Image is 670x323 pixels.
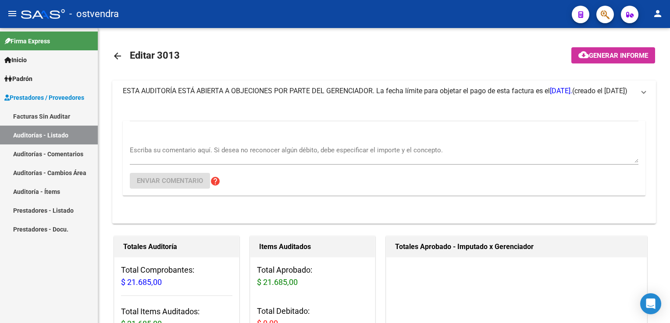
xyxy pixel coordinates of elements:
[395,240,638,254] h1: Totales Aprobado - Imputado x Gerenciador
[571,47,655,63] button: Generar informe
[112,51,123,61] mat-icon: arrow_back
[4,36,50,46] span: Firma Express
[123,87,572,95] span: ESTA AUDITORÍA ESTÁ ABIERTA A OBJECIONES POR PARTE DEL GERENCIADOR. La fecha límite para objetar ...
[572,86,627,96] span: (creado el [DATE])
[257,277,298,287] span: $ 21.685,00
[7,8,18,19] mat-icon: menu
[121,264,232,288] h3: Total Comprobantes:
[123,240,230,254] h1: Totales Auditoría
[121,277,162,287] span: $ 21.685,00
[130,50,180,61] span: Editar 3013
[550,87,572,95] span: [DATE].
[130,173,210,189] button: Enviar comentario
[210,176,221,186] mat-icon: help
[4,93,84,102] span: Prestadores / Proveedores
[4,74,32,84] span: Padrón
[259,240,366,254] h1: Items Auditados
[69,4,119,24] span: - ostvendra
[652,8,663,19] mat-icon: person
[4,55,27,65] span: Inicio
[257,264,368,288] h3: Total Aprobado:
[578,49,589,60] mat-icon: cloud_download
[112,81,656,102] mat-expansion-panel-header: ESTA AUDITORÍA ESTÁ ABIERTA A OBJECIONES POR PARTE DEL GERENCIADOR. La fecha límite para objetar ...
[137,177,203,185] span: Enviar comentario
[112,102,656,224] div: ESTA AUDITORÍA ESTÁ ABIERTA A OBJECIONES POR PARTE DEL GERENCIADOR. La fecha límite para objetar ...
[589,52,648,60] span: Generar informe
[640,293,661,314] div: Open Intercom Messenger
